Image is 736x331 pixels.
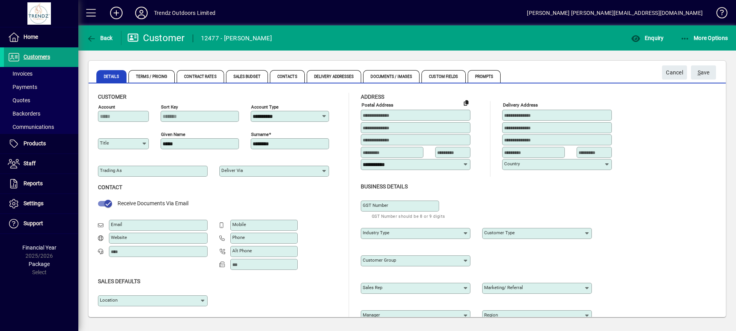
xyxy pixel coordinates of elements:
mat-label: Deliver via [221,168,243,173]
span: Delivery Addresses [307,70,362,83]
span: Payments [8,84,37,90]
button: Back [85,31,115,45]
span: Cancel [666,66,683,79]
span: ave [698,66,710,79]
button: Copy to Delivery address [460,96,472,109]
mat-label: Phone [232,235,245,240]
div: [PERSON_NAME] [PERSON_NAME][EMAIL_ADDRESS][DOMAIN_NAME] [527,7,703,19]
span: Contract Rates [177,70,224,83]
mat-label: Title [100,140,109,146]
mat-label: Website [111,235,127,240]
a: Communications [4,120,78,134]
a: Payments [4,80,78,94]
span: Reports [24,180,43,186]
span: Receive Documents Via Email [118,200,188,206]
span: Invoices [8,71,33,77]
mat-label: Sort key [161,104,178,110]
a: Invoices [4,67,78,80]
a: Settings [4,194,78,213]
mat-label: GST Number [363,203,388,208]
span: Customers [24,54,50,60]
span: Address [361,94,384,100]
mat-label: Marketing/ Referral [484,285,523,290]
div: Customer [127,32,185,44]
span: Terms / Pricing [128,70,175,83]
mat-label: Account Type [251,104,278,110]
span: Custom Fields [421,70,465,83]
mat-label: Customer type [484,230,515,235]
span: Customer [98,94,127,100]
a: Quotes [4,94,78,107]
span: Settings [24,200,43,206]
span: S [698,69,701,76]
span: Contacts [270,70,305,83]
span: Back [87,35,113,41]
span: Business details [361,183,408,190]
mat-label: Account [98,104,115,110]
button: Cancel [662,65,687,80]
button: Save [691,65,716,80]
span: Package [29,261,50,267]
span: Support [24,220,43,226]
span: Quotes [8,97,30,103]
a: Reports [4,174,78,194]
app-page-header-button: Back [78,31,121,45]
mat-label: Given name [161,132,185,137]
button: Enquiry [629,31,665,45]
a: Home [4,27,78,47]
span: Products [24,140,46,147]
mat-label: Sales rep [363,285,382,290]
mat-label: Alt Phone [232,248,252,253]
button: Profile [129,6,154,20]
a: Staff [4,154,78,174]
mat-label: Industry type [363,230,389,235]
span: Sales defaults [98,278,140,284]
mat-label: Location [100,297,118,303]
span: Staff [24,160,36,166]
mat-label: Region [484,312,498,318]
mat-label: Surname [251,132,269,137]
span: Enquiry [631,35,664,41]
span: Financial Year [22,244,56,251]
a: Support [4,214,78,233]
span: Home [24,34,38,40]
span: Backorders [8,110,40,117]
a: Knowledge Base [711,2,726,27]
span: More Options [680,35,728,41]
span: Prompts [468,70,501,83]
div: 12477 - [PERSON_NAME] [201,32,272,45]
mat-label: Customer group [363,257,396,263]
span: Sales Budget [226,70,268,83]
mat-hint: GST Number should be 8 or 9 digits [372,212,445,221]
button: More Options [678,31,730,45]
mat-label: Trading as [100,168,122,173]
mat-label: Country [504,161,520,166]
a: Products [4,134,78,154]
mat-label: Manager [363,312,380,318]
button: Add [104,6,129,20]
span: Details [96,70,127,83]
a: Backorders [4,107,78,120]
mat-label: Email [111,222,122,227]
span: Contact [98,184,122,190]
div: Trendz Outdoors Limited [154,7,215,19]
mat-label: Mobile [232,222,246,227]
span: Documents / Images [363,70,420,83]
span: Communications [8,124,54,130]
